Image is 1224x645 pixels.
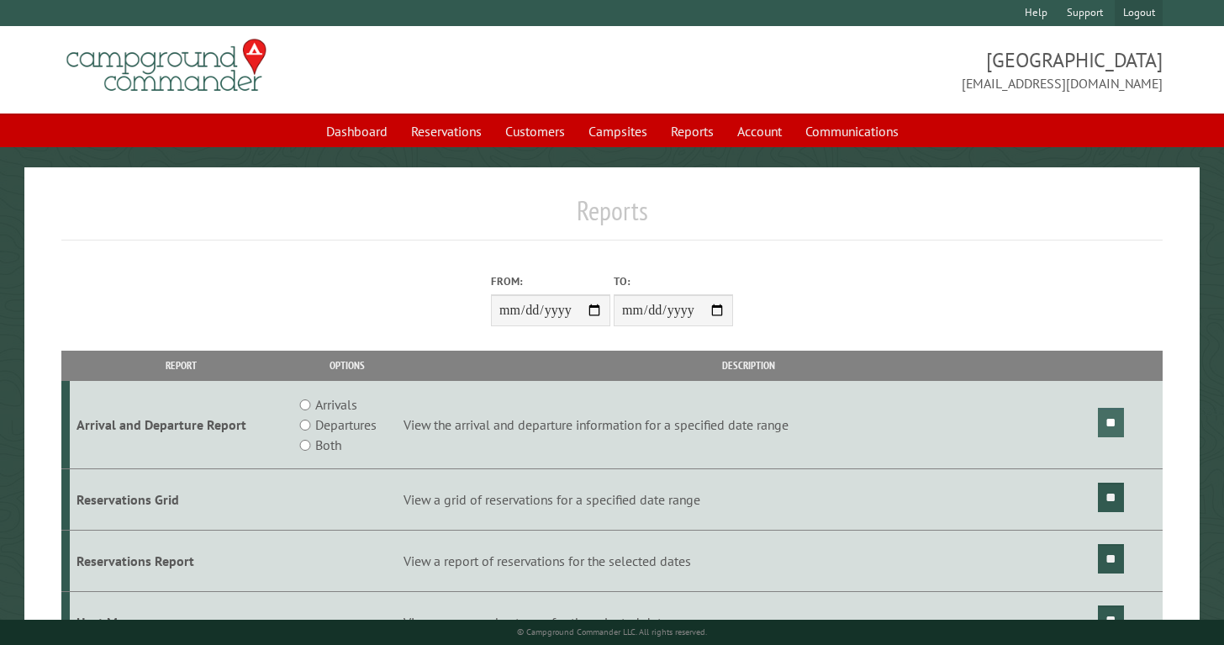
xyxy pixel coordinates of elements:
[315,394,357,415] label: Arrivals
[315,415,377,435] label: Departures
[70,469,293,531] td: Reservations Grid
[70,351,293,380] th: Report
[70,381,293,469] td: Arrival and Departure Report
[401,469,1095,531] td: View a grid of reservations for a specified date range
[727,115,792,147] a: Account
[315,435,341,455] label: Both
[401,530,1095,591] td: View a report of reservations for the selected dates
[316,115,398,147] a: Dashboard
[70,530,293,591] td: Reservations Report
[578,115,657,147] a: Campsites
[517,626,707,637] small: © Campground Commander LLC. All rights reserved.
[661,115,724,147] a: Reports
[614,273,733,289] label: To:
[401,351,1095,380] th: Description
[491,273,610,289] label: From:
[401,381,1095,469] td: View the arrival and departure information for a specified date range
[495,115,575,147] a: Customers
[61,194,1163,241] h1: Reports
[401,115,492,147] a: Reservations
[612,46,1163,93] span: [GEOGRAPHIC_DATA] [EMAIL_ADDRESS][DOMAIN_NAME]
[61,33,272,98] img: Campground Commander
[795,115,909,147] a: Communications
[293,351,401,380] th: Options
